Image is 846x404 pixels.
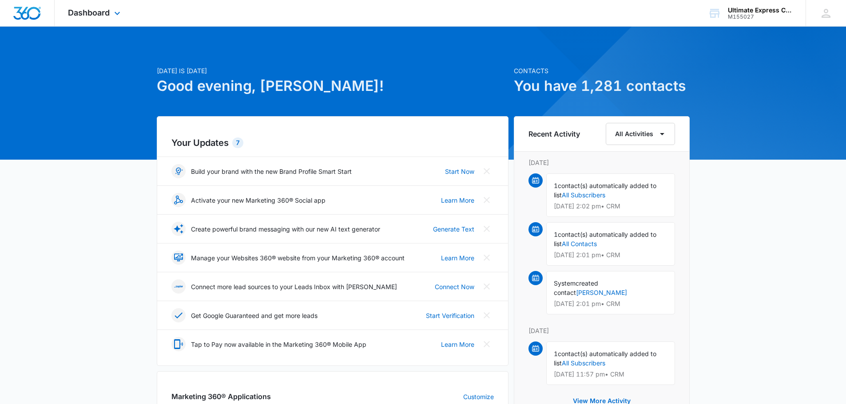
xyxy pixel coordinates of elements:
[554,350,558,357] span: 1
[606,123,675,145] button: All Activities
[441,196,474,205] a: Learn More
[191,196,326,205] p: Activate your new Marketing 360® Social app
[554,203,667,209] p: [DATE] 2:02 pm • CRM
[514,66,690,75] p: Contacts
[463,392,494,401] a: Customize
[426,311,474,320] a: Start Verification
[576,289,627,296] a: [PERSON_NAME]
[191,167,352,176] p: Build your brand with the new Brand Profile Smart Start
[554,182,656,199] span: contact(s) automatically added to list
[728,7,793,14] div: account name
[480,337,494,351] button: Close
[191,340,366,349] p: Tap to Pay now available in the Marketing 360® Mobile App
[554,252,667,258] p: [DATE] 2:01 pm • CRM
[554,182,558,189] span: 1
[480,279,494,294] button: Close
[232,137,243,148] div: 7
[554,231,656,247] span: contact(s) automatically added to list
[562,359,605,367] a: All Subscribers
[554,279,576,287] span: System
[171,391,271,402] h2: Marketing 360® Applications
[528,129,580,139] h6: Recent Activity
[554,301,667,307] p: [DATE] 2:01 pm • CRM
[191,224,380,234] p: Create powerful brand messaging with our new AI text generator
[528,326,675,335] p: [DATE]
[554,231,558,238] span: 1
[480,193,494,207] button: Close
[562,191,605,199] a: All Subscribers
[554,350,656,367] span: contact(s) automatically added to list
[441,340,474,349] a: Learn More
[480,164,494,178] button: Close
[433,224,474,234] a: Generate Text
[191,253,405,263] p: Manage your Websites 360® website from your Marketing 360® account
[562,240,597,247] a: All Contacts
[191,311,318,320] p: Get Google Guaranteed and get more leads
[514,75,690,97] h1: You have 1,281 contacts
[157,75,508,97] h1: Good evening, [PERSON_NAME]!
[445,167,474,176] a: Start Now
[171,136,494,149] h2: Your Updates
[191,282,397,291] p: Connect more lead sources to your Leads Inbox with [PERSON_NAME]
[554,279,598,296] span: created contact
[528,158,675,167] p: [DATE]
[480,251,494,265] button: Close
[441,253,474,263] a: Learn More
[480,222,494,236] button: Close
[554,371,667,377] p: [DATE] 11:57 pm • CRM
[435,282,474,291] a: Connect Now
[68,8,110,17] span: Dashboard
[728,14,793,20] div: account id
[480,308,494,322] button: Close
[157,66,508,75] p: [DATE] is [DATE]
